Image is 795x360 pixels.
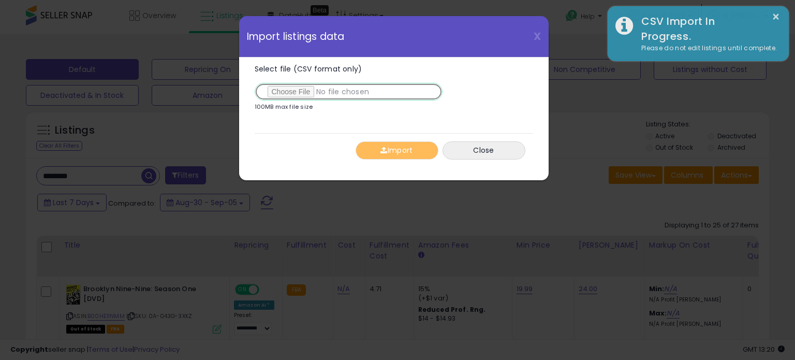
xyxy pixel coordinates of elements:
span: X [534,29,541,44]
div: Please do not edit listings until complete. [634,44,781,53]
p: 100MB max file size [255,104,313,110]
button: Close [443,141,525,160]
span: Select file (CSV format only) [255,64,362,74]
button: Import [356,141,438,160]
div: CSV Import In Progress. [634,14,781,44]
button: × [772,10,780,23]
span: Import listings data [247,32,345,41]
